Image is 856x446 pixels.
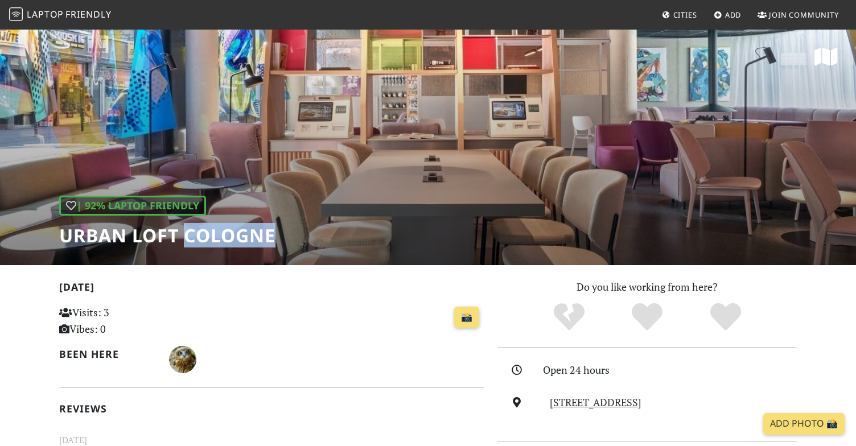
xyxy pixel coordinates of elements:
div: | 92% Laptop Friendly [59,196,206,216]
h2: Reviews [59,403,484,415]
a: Join Community [753,5,843,25]
div: No [530,302,608,333]
span: Add [725,10,742,20]
div: Yes [608,302,686,333]
a: 📸 [454,307,479,328]
a: Cities [657,5,702,25]
p: Visits: 3 Vibes: 0 [59,304,192,337]
span: Friendly [65,8,111,20]
a: [STREET_ADDRESS] [550,395,641,409]
div: Definitely! [686,302,765,333]
span: Laptop [27,8,64,20]
img: 2954-maksim.jpg [169,346,196,373]
h2: Been here [59,348,155,360]
h1: URBAN LOFT Cologne [59,225,275,246]
a: LaptopFriendly LaptopFriendly [9,5,112,25]
span: Максим Сабянин [169,352,196,365]
a: Add [709,5,746,25]
div: Open 24 hours [543,362,804,378]
h2: [DATE] [59,281,484,298]
span: Join Community [769,10,839,20]
span: Cities [673,10,697,20]
img: LaptopFriendly [9,7,23,21]
p: Do you like working from here? [497,279,797,295]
